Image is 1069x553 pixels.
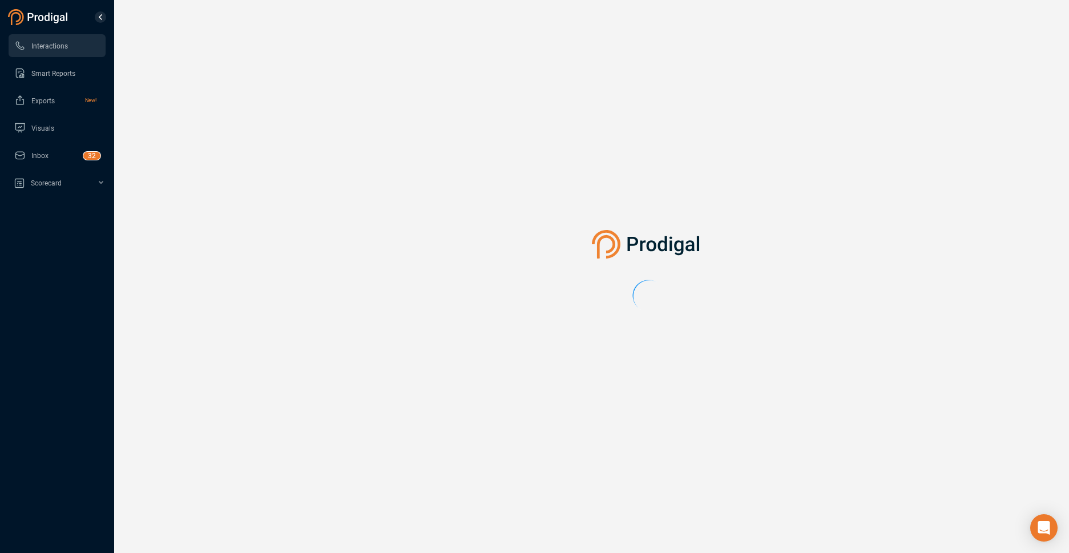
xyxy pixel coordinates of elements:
[9,34,106,57] li: Interactions
[31,42,68,50] span: Interactions
[8,9,71,25] img: prodigal-logo
[83,152,100,160] sup: 32
[9,89,106,112] li: Exports
[31,70,75,78] span: Smart Reports
[14,62,96,84] a: Smart Reports
[14,116,96,139] a: Visuals
[31,152,49,160] span: Inbox
[9,144,106,167] li: Inbox
[9,62,106,84] li: Smart Reports
[88,152,92,163] p: 3
[31,124,54,132] span: Visuals
[31,97,55,105] span: Exports
[14,34,96,57] a: Interactions
[92,152,96,163] p: 2
[14,144,96,167] a: Inbox
[1030,514,1058,542] div: Open Intercom Messenger
[31,179,62,187] span: Scorecard
[14,89,96,112] a: ExportsNew!
[592,230,705,259] img: prodigal-logo
[85,89,96,112] span: New!
[9,116,106,139] li: Visuals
